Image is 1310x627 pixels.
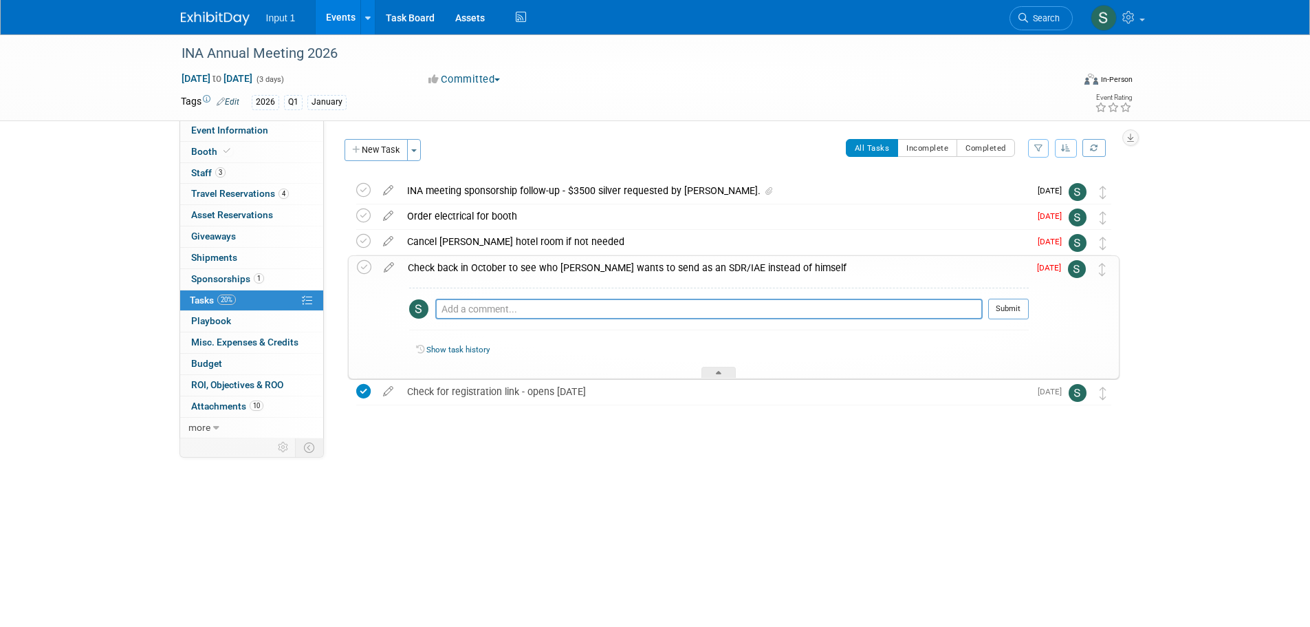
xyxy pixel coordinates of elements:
[180,290,323,311] a: Tasks20%
[250,401,263,411] span: 10
[188,422,210,433] span: more
[217,295,236,305] span: 20%
[181,72,253,85] span: [DATE] [DATE]
[400,204,1029,228] div: Order electrical for booth
[424,72,505,87] button: Committed
[1028,13,1060,23] span: Search
[180,226,323,247] a: Giveaways
[345,139,408,161] button: New Task
[409,299,428,319] img: Susan Stout
[1009,6,1073,30] a: Search
[1082,139,1106,157] a: Refresh
[191,337,298,348] span: Misc. Expenses & Credits
[1069,209,1087,226] img: Susan Stout
[180,375,323,396] a: ROI, Objectives & ROO
[992,72,1133,92] div: Event Format
[191,231,236,242] span: Giveaways
[191,273,264,284] span: Sponsorships
[180,184,323,204] a: Travel Reservations4
[376,210,400,222] a: edit
[1069,183,1087,201] img: Susan Stout
[1095,94,1132,101] div: Event Rating
[284,95,303,109] div: Q1
[180,311,323,332] a: Playbook
[180,418,323,438] a: more
[426,345,490,354] a: Show task history
[180,354,323,374] a: Budget
[190,295,236,306] span: Tasks
[217,97,239,107] a: Edit
[897,139,957,157] button: Incomplete
[191,401,263,412] span: Attachments
[1100,211,1106,224] i: Move task
[180,332,323,353] a: Misc. Expenses & Credits
[988,299,1029,319] button: Submit
[252,95,279,109] div: 2026
[1038,186,1069,195] span: [DATE]
[279,189,289,199] span: 4
[1100,237,1106,250] i: Move task
[210,73,223,84] span: to
[191,358,222,369] span: Budget
[180,163,323,184] a: Staff3
[180,205,323,226] a: Asset Reservations
[191,379,283,390] span: ROI, Objectives & ROO
[223,147,230,155] i: Booth reservation complete
[1084,74,1098,85] img: Format-Inperson.png
[1069,234,1087,252] img: Susan Stout
[254,273,264,284] span: 1
[1069,384,1087,402] img: Susan Stout
[957,139,1015,157] button: Completed
[1037,263,1068,273] span: [DATE]
[180,120,323,141] a: Event Information
[400,179,1029,202] div: INA meeting sponsorship follow-up - $3500 silver requested by [PERSON_NAME].
[400,380,1029,403] div: Check for registration link - opens [DATE]
[255,75,284,84] span: (3 days)
[191,315,231,326] span: Playbook
[215,167,226,178] span: 3
[180,142,323,162] a: Booth
[191,146,233,157] span: Booth
[846,139,899,157] button: All Tasks
[376,385,400,398] a: edit
[191,188,289,199] span: Travel Reservations
[180,248,323,268] a: Shipments
[191,125,268,136] span: Event Information
[266,12,296,23] span: Input 1
[1038,237,1069,246] span: [DATE]
[181,12,250,25] img: ExhibitDay
[1068,260,1086,278] img: Susan Stout
[177,41,1052,66] div: INA Annual Meeting 2026
[181,94,239,110] td: Tags
[376,235,400,248] a: edit
[1099,263,1106,276] i: Move task
[1100,74,1133,85] div: In-Person
[191,167,226,178] span: Staff
[377,262,401,274] a: edit
[1091,5,1117,31] img: Susan Stout
[1038,387,1069,396] span: [DATE]
[401,256,1029,279] div: Check back in October to see who [PERSON_NAME] wants to send as an SDR/IAE instead of himself
[1100,186,1106,199] i: Move task
[400,230,1029,253] div: Cancel [PERSON_NAME] hotel room if not needed
[295,438,323,456] td: Toggle Event Tabs
[1100,387,1106,400] i: Move task
[191,209,273,220] span: Asset Reservations
[376,184,400,197] a: edit
[180,269,323,290] a: Sponsorships1
[1038,211,1069,221] span: [DATE]
[191,252,237,263] span: Shipments
[307,95,347,109] div: January
[180,396,323,417] a: Attachments10
[272,438,296,456] td: Personalize Event Tab Strip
